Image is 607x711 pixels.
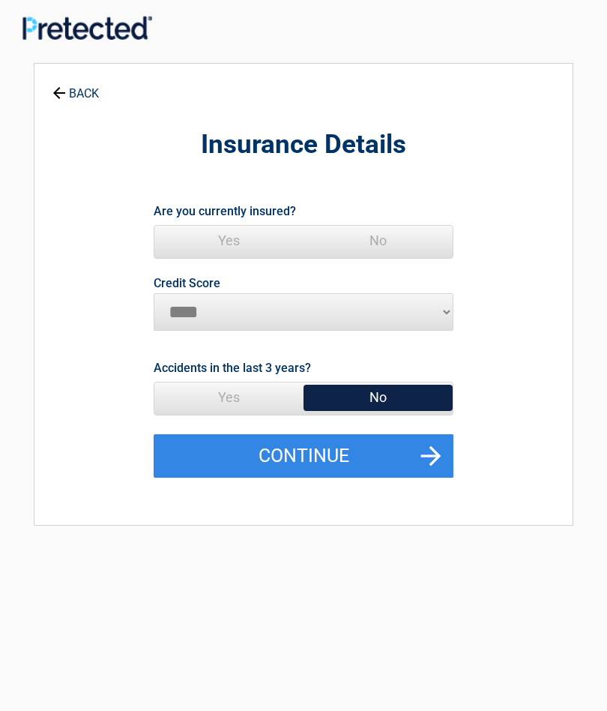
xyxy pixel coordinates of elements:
h2: Insurance Details [42,127,565,163]
span: Yes [154,226,303,256]
button: Continue [154,434,453,478]
a: BACK [49,73,102,100]
span: No [303,226,453,256]
span: No [303,382,453,412]
label: Are you currently insured? [154,201,296,221]
label: Accidents in the last 3 years? [154,358,311,378]
img: Main Logo [22,16,152,39]
label: Credit Score [154,277,220,289]
span: Yes [154,382,303,412]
